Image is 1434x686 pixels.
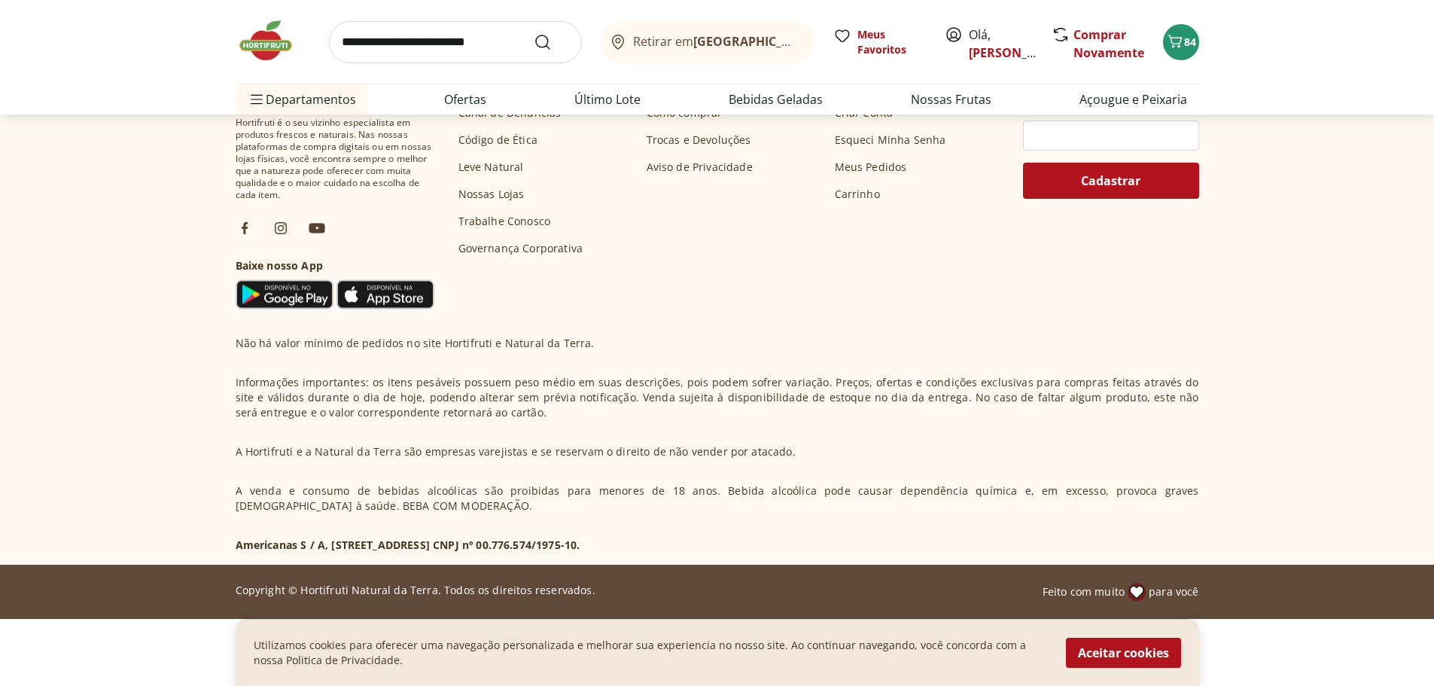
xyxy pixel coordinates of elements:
[693,33,947,50] b: [GEOGRAPHIC_DATA]/[GEOGRAPHIC_DATA]
[236,336,595,351] p: Não há valor mínimo de pedidos no site Hortifruti e Natural da Terra.
[1081,175,1140,187] span: Cadastrar
[534,33,570,51] button: Submit Search
[254,638,1048,668] p: Utilizamos cookies para oferecer uma navegação personalizada e melhorar sua experiencia no nosso ...
[236,483,1199,514] p: A venda e consumo de bebidas alcoólicas são proibidas para menores de 18 anos. Bebida alcoólica p...
[272,219,290,237] img: ig
[911,90,991,108] a: Nossas Frutas
[633,35,799,48] span: Retirar em
[574,90,641,108] a: Último Lote
[1163,24,1199,60] button: Carrinho
[857,27,927,57] span: Meus Favoritos
[647,160,753,175] a: Aviso de Privacidade
[248,81,356,117] span: Departamentos
[835,187,880,202] a: Carrinho
[236,279,333,309] img: Google Play Icon
[1184,35,1196,49] span: 84
[458,187,525,202] a: Nossas Lojas
[1066,638,1181,668] button: Aceitar cookies
[647,133,751,148] a: Trocas e Devoluções
[458,241,583,256] a: Governança Corporativa
[236,538,580,553] p: Americanas S / A, [STREET_ADDRESS] CNPJ nº 00.776.574/1975-10.
[458,160,524,175] a: Leve Natural
[236,18,311,63] img: Hortifruti
[833,27,927,57] a: Meus Favoritos
[1043,584,1125,599] span: Feito com muito
[248,81,266,117] button: Menu
[329,21,582,63] input: search
[969,26,1036,62] span: Olá,
[600,21,815,63] button: Retirar em[GEOGRAPHIC_DATA]/[GEOGRAPHIC_DATA]
[236,117,434,201] span: Hortifruti é o seu vizinho especialista em produtos frescos e naturais. Nas nossas plataformas de...
[236,258,434,273] h3: Baixe nosso App
[969,44,1067,61] a: [PERSON_NAME]
[336,279,434,309] img: App Store Icon
[1149,584,1198,599] span: para você
[308,219,326,237] img: ytb
[1079,90,1187,108] a: Açougue e Peixaria
[236,583,595,598] p: Copyright © Hortifruti Natural da Terra. Todos os direitos reservados.
[1073,26,1144,61] a: Comprar Novamente
[835,160,907,175] a: Meus Pedidos
[1023,163,1199,199] button: Cadastrar
[236,375,1199,420] p: Informações importantes: os itens pesáveis possuem peso médio em suas descrições, pois podem sofr...
[729,90,823,108] a: Bebidas Geladas
[236,219,254,237] img: fb
[835,133,946,148] a: Esqueci Minha Senha
[458,214,551,229] a: Trabalhe Conosco
[444,90,486,108] a: Ofertas
[236,444,796,459] p: A Hortifruti e a Natural da Terra são empresas varejistas e se reservam o direito de não vender p...
[458,133,537,148] a: Código de Ética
